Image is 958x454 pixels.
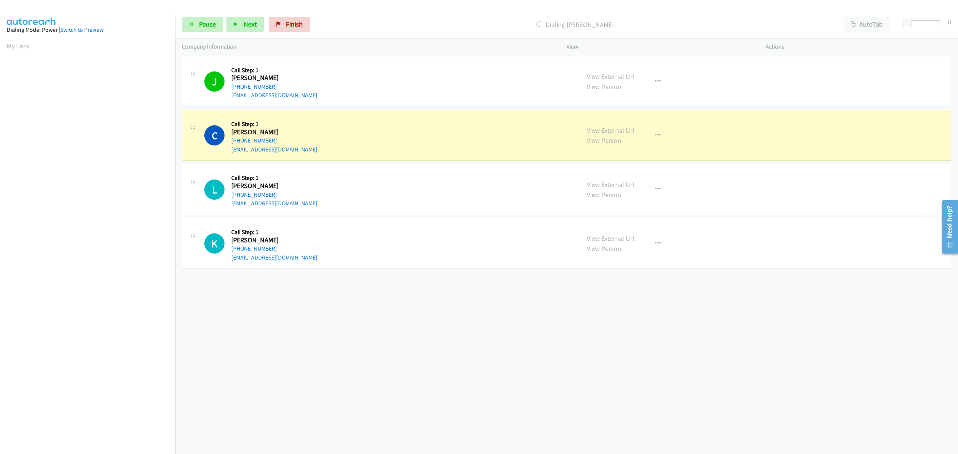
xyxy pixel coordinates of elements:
[204,233,225,254] h1: K
[948,17,951,27] div: 0
[231,228,317,236] h5: Call Step: 1
[226,17,264,32] button: Next
[231,236,296,245] h2: [PERSON_NAME]
[231,245,277,252] a: [PHONE_NUMBER]
[587,126,634,135] a: View External Url
[587,244,621,253] a: View Person
[204,71,225,92] h1: J
[7,58,175,413] iframe: Dialpad
[199,20,216,28] span: Pause
[320,19,830,30] p: Dialing [PERSON_NAME]
[60,26,104,33] a: Switch to Preview
[7,25,168,34] div: Dialing Mode: Power |
[244,20,257,28] span: Next
[587,72,634,81] a: View External Url
[587,190,621,199] a: View Person
[286,20,303,28] span: Finish
[204,180,225,200] div: The call is yet to be attempted
[231,174,317,182] h5: Call Step: 1
[231,191,277,198] a: [PHONE_NUMBER]
[231,254,317,261] a: [EMAIL_ADDRESS][DOMAIN_NAME]
[231,67,317,74] h5: Call Step: 1
[231,137,277,144] a: [PHONE_NUMBER]
[231,200,317,207] a: [EMAIL_ADDRESS][DOMAIN_NAME]
[182,42,553,51] p: Company Information
[204,233,225,254] div: The call is yet to be attempted
[231,83,277,90] a: [PHONE_NUMBER]
[587,136,621,145] a: View Person
[182,17,223,32] a: Pause
[204,180,225,200] h1: L
[231,74,296,82] h2: [PERSON_NAME]
[231,182,296,190] h2: [PERSON_NAME]
[587,82,621,91] a: View Person
[766,42,951,51] p: Actions
[587,180,634,189] a: View External Url
[231,146,317,153] a: [EMAIL_ADDRESS][DOMAIN_NAME]
[231,92,317,99] a: [EMAIL_ADDRESS][DOMAIN_NAME]
[567,42,752,51] p: View
[843,17,890,32] button: AutoTab
[587,234,634,243] a: View External Url
[231,128,296,136] h2: [PERSON_NAME]
[937,197,958,257] iframe: Resource Center
[204,125,225,145] h1: C
[269,17,310,32] a: Finish
[7,42,29,50] a: My Lists
[231,120,317,128] h5: Call Step: 1
[907,20,941,26] div: Delay between calls (in seconds)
